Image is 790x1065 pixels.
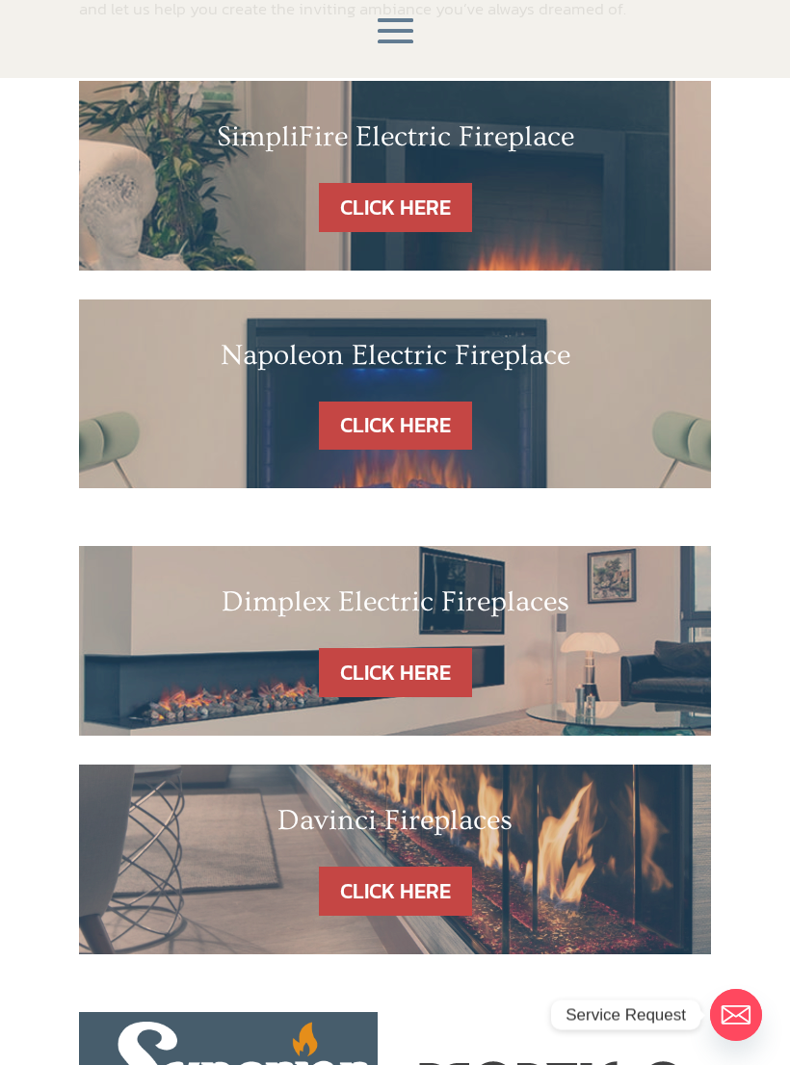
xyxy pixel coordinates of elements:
[118,338,672,382] h2: Napoleon Electric Fireplace
[319,402,472,451] a: CLICK HERE
[319,183,472,232] a: CLICK HERE
[118,119,672,164] h2: SimpliFire Electric Fireplace
[118,803,672,847] h2: Davinci Fireplaces
[319,867,472,916] a: CLICK HERE
[319,648,472,697] a: CLICK HERE
[118,584,672,629] h2: Dimplex Electric Fireplaces
[710,989,762,1041] a: Email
